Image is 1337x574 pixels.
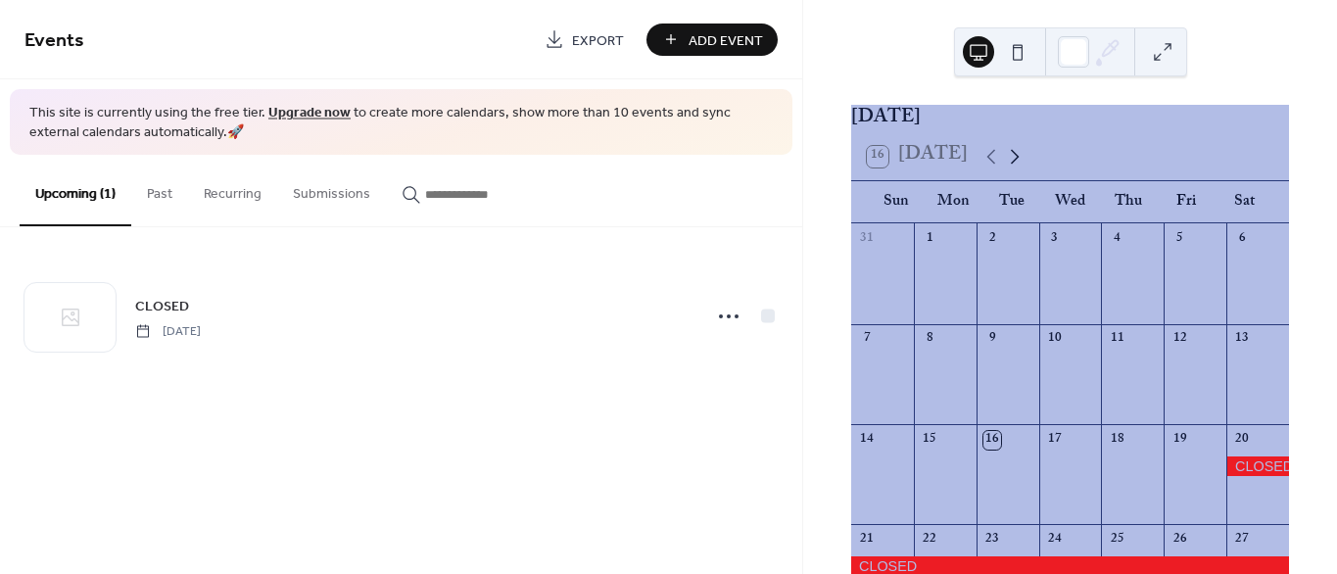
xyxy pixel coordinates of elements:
[268,100,351,126] a: Upgrade now
[1109,532,1126,550] div: 25
[1046,431,1064,449] div: 17
[1233,431,1251,449] div: 20
[867,181,925,223] div: Sun
[983,181,1041,223] div: Tue
[131,155,188,224] button: Past
[530,24,639,56] a: Export
[1226,456,1289,476] div: CLOSED
[1216,181,1273,223] div: Sat
[188,155,277,224] button: Recurring
[1233,331,1251,349] div: 13
[921,532,938,550] div: 22
[858,230,876,248] div: 31
[1099,181,1157,223] div: Thu
[983,532,1001,550] div: 23
[1109,230,1126,248] div: 4
[689,30,763,51] span: Add Event
[983,431,1001,449] div: 16
[983,331,1001,349] div: 9
[572,30,624,51] span: Export
[921,230,938,248] div: 1
[1109,431,1126,449] div: 18
[135,296,189,316] span: CLOSED
[983,230,1001,248] div: 2
[925,181,982,223] div: Mon
[1046,230,1064,248] div: 3
[1109,331,1126,349] div: 11
[851,105,1289,133] div: [DATE]
[1041,181,1099,223] div: Wed
[921,431,938,449] div: 15
[1233,532,1251,550] div: 27
[135,322,201,340] span: [DATE]
[24,22,84,60] span: Events
[135,295,189,317] a: CLOSED
[858,431,876,449] div: 14
[858,532,876,550] div: 21
[1170,230,1188,248] div: 5
[646,24,778,56] button: Add Event
[1046,532,1064,550] div: 24
[1233,230,1251,248] div: 6
[921,331,938,349] div: 8
[1046,331,1064,349] div: 10
[277,155,386,224] button: Submissions
[29,104,773,142] span: This site is currently using the free tier. to create more calendars, show more than 10 events an...
[1170,431,1188,449] div: 19
[1170,331,1188,349] div: 12
[20,155,131,226] button: Upcoming (1)
[1170,532,1188,550] div: 26
[1157,181,1215,223] div: Fri
[858,331,876,349] div: 7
